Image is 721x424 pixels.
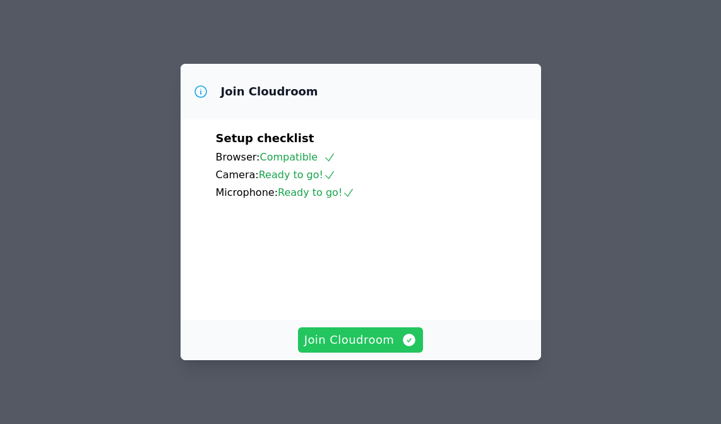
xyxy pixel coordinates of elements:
[216,169,259,181] span: Camera:
[304,331,417,349] span: Join Cloudroom
[216,151,260,163] span: Browser:
[259,169,336,181] span: Ready to go!
[221,84,318,99] h3: Join Cloudroom
[278,186,355,198] span: Ready to go!
[259,151,336,163] span: Compatible
[216,186,278,198] span: Microphone:
[298,327,424,353] button: Join Cloudroom
[216,131,314,145] span: Setup checklist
